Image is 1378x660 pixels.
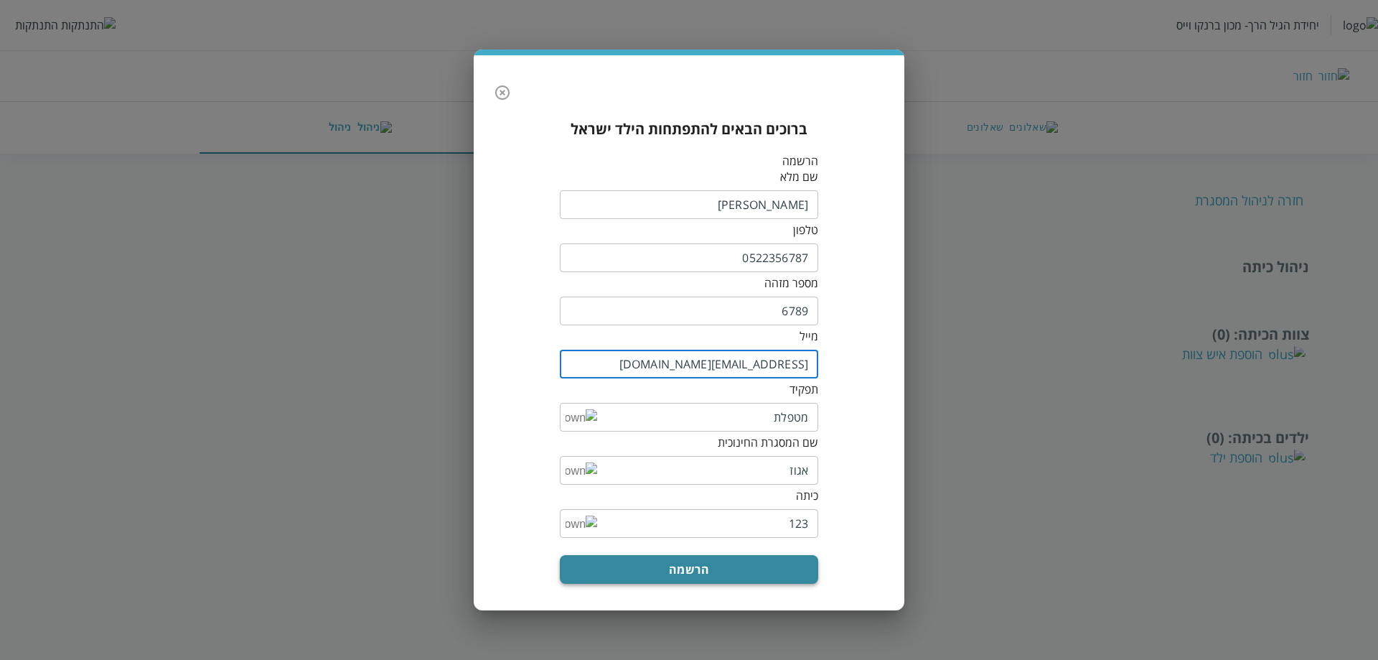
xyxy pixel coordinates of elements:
div: מייל [560,328,818,344]
div: טלפון [560,222,818,238]
h3: ברוכים הבאים להתפתחות הילד ישראל [500,119,878,139]
div: תפקיד [560,381,818,397]
input: טלפון [560,243,818,272]
button: הרשמה [560,555,818,584]
input: שם המסגרת החינוכית [597,456,808,485]
img: down [566,463,597,479]
img: down [566,516,597,532]
input: כיתה [597,509,808,538]
img: down [566,409,597,426]
input: מייל [560,350,818,378]
div: כיתה [560,488,818,503]
div: שם מלא [560,169,818,185]
input: תפקיד [597,403,808,432]
input: שם מלא [560,190,818,219]
input: מספר מזהה [560,297,818,325]
p: הרשמה [560,153,818,169]
div: שם המסגרת החינוכית [560,434,818,450]
div: מספר מזהה [560,275,818,291]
